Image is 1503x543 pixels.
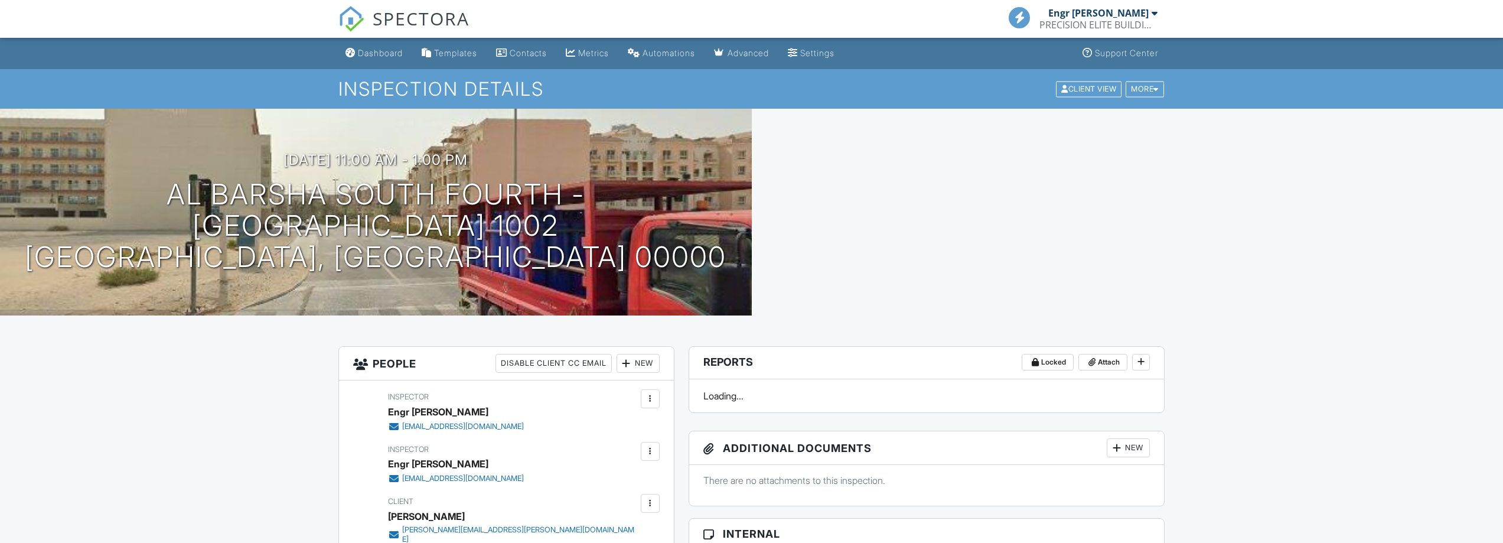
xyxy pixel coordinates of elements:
[1107,438,1150,457] div: New
[1056,81,1121,97] div: Client View
[434,48,477,58] div: Templates
[388,445,429,454] span: Inspector
[388,392,429,401] span: Inspector
[703,474,1150,487] p: There are no attachments to this inspection.
[783,43,839,64] a: Settings
[1055,84,1124,93] a: Client View
[495,354,612,373] div: Disable Client CC Email
[19,179,733,272] h1: Al Barsha South Fourth - [GEOGRAPHIC_DATA] 1002 [GEOGRAPHIC_DATA], [GEOGRAPHIC_DATA] 00000
[402,474,524,483] div: [EMAIL_ADDRESS][DOMAIN_NAME]
[358,48,403,58] div: Dashboard
[800,48,834,58] div: Settings
[388,403,488,421] div: Engr [PERSON_NAME]
[388,508,465,525] div: [PERSON_NAME]
[623,43,700,64] a: Automations (Basic)
[617,354,660,373] div: New
[341,43,407,64] a: Dashboard
[283,152,468,168] h3: [DATE] 11:00 am - 1:00 pm
[1048,7,1149,19] div: Engr [PERSON_NAME]
[1126,81,1164,97] div: More
[338,6,364,32] img: The Best Home Inspection Software - Spectora
[388,455,488,473] div: Engr [PERSON_NAME]
[1039,19,1158,31] div: PRECISION ELITE BUILDING INSPECTION SERVICES L.L.C
[373,6,470,31] span: SPECTORA
[338,79,1165,99] h1: Inspection Details
[491,43,552,64] a: Contacts
[643,48,695,58] div: Automations
[1078,43,1163,64] a: Support Center
[388,421,524,433] a: [EMAIL_ADDRESS][DOMAIN_NAME]
[417,43,482,64] a: Templates
[338,16,470,41] a: SPECTORA
[402,422,524,431] div: [EMAIL_ADDRESS][DOMAIN_NAME]
[728,48,769,58] div: Advanced
[689,431,1165,465] h3: Additional Documents
[510,48,547,58] div: Contacts
[1095,48,1158,58] div: Support Center
[578,48,609,58] div: Metrics
[339,347,674,381] h3: People
[709,43,774,64] a: Advanced
[561,43,614,64] a: Metrics
[388,497,413,506] span: Client
[388,473,524,485] a: [EMAIL_ADDRESS][DOMAIN_NAME]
